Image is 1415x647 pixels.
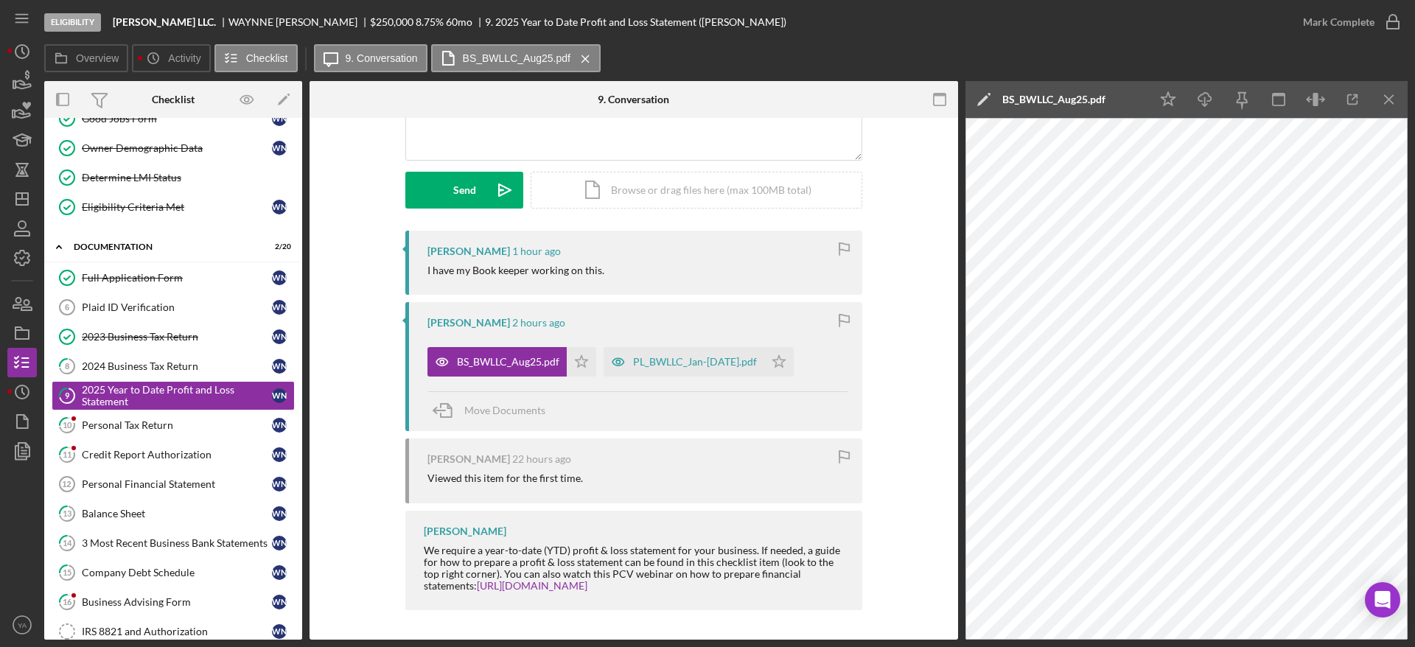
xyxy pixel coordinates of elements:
[272,141,287,155] div: W N
[405,172,523,209] button: Send
[7,610,37,640] button: YA
[265,242,291,251] div: 2 / 20
[604,347,794,377] button: PL_BWLLC_Jan-[DATE].pdf
[272,200,287,214] div: W N
[272,624,287,639] div: W N
[65,303,69,312] tspan: 6
[272,418,287,433] div: W N
[82,537,272,549] div: 3 Most Recent Business Bank Statements
[457,356,559,368] div: BS_BWLLC_Aug25.pdf
[272,329,287,344] div: W N
[65,361,69,371] tspan: 8
[82,360,272,372] div: 2024 Business Tax Return
[427,472,583,484] div: Viewed this item for the first time.
[82,301,272,313] div: Plaid ID Verification
[132,44,210,72] button: Activity
[272,565,287,580] div: W N
[62,480,71,489] tspan: 12
[52,163,295,192] a: Determine LMI Status
[598,94,669,105] div: 9. Conversation
[464,404,545,416] span: Move Documents
[427,453,510,465] div: [PERSON_NAME]
[82,449,272,461] div: Credit Report Authorization
[65,391,70,400] tspan: 9
[52,499,295,528] a: 13Balance SheetWN
[427,392,560,429] button: Move Documents
[63,450,71,459] tspan: 11
[272,536,287,550] div: W N
[82,384,272,408] div: 2025 Year to Date Profit and Loss Statement
[512,317,565,329] time: 2025-09-18 16:33
[272,506,287,521] div: W N
[82,272,272,284] div: Full Application Form
[370,15,413,28] span: $250,000
[272,111,287,126] div: W N
[82,201,272,213] div: Eligibility Criteria Met
[74,242,254,251] div: Documentation
[52,440,295,469] a: 11Credit Report AuthorizationWN
[1303,7,1374,37] div: Mark Complete
[228,16,370,28] div: WAYNNE [PERSON_NAME]
[272,359,287,374] div: W N
[82,142,272,154] div: Owner Demographic Data
[1002,94,1105,105] div: BS_BWLLC_Aug25.pdf
[427,347,596,377] button: BS_BWLLC_Aug25.pdf
[427,245,510,257] div: [PERSON_NAME]
[633,356,757,368] div: PL_BWLLC_Jan-[DATE].pdf
[52,558,295,587] a: 15Company Debt ScheduleWN
[1365,582,1400,618] div: Open Intercom Messenger
[52,410,295,440] a: 10Personal Tax ReturnWN
[453,172,476,209] div: Send
[18,621,27,629] text: YA
[82,172,294,183] div: Determine LMI Status
[63,420,72,430] tspan: 10
[52,587,295,617] a: 16Business Advising FormWN
[272,270,287,285] div: W N
[52,528,295,558] a: 143 Most Recent Business Bank StatementsWN
[427,317,510,329] div: [PERSON_NAME]
[44,13,101,32] div: Eligibility
[512,245,561,257] time: 2025-09-18 17:11
[485,16,786,28] div: 9. 2025 Year to Date Profit and Loss Statement ([PERSON_NAME])
[82,508,272,520] div: Balance Sheet
[272,477,287,492] div: W N
[52,617,295,646] a: IRS 8821 and AuthorizationWN
[52,381,295,410] a: 92025 Year to Date Profit and Loss StatementWN
[431,44,601,72] button: BS_BWLLC_Aug25.pdf
[427,265,604,276] div: I have my Book keeper working on this.
[152,94,195,105] div: Checklist
[246,52,288,64] label: Checklist
[1288,7,1408,37] button: Mark Complete
[214,44,298,72] button: Checklist
[416,16,444,28] div: 8.75 %
[314,44,427,72] button: 9. Conversation
[52,263,295,293] a: Full Application FormWN
[82,419,272,431] div: Personal Tax Return
[424,525,506,537] div: [PERSON_NAME]
[272,388,287,403] div: W N
[63,597,72,606] tspan: 16
[52,293,295,322] a: 6Plaid ID VerificationWN
[82,478,272,490] div: Personal Financial Statement
[168,52,200,64] label: Activity
[512,453,571,465] time: 2025-09-17 20:13
[63,567,71,577] tspan: 15
[52,104,295,133] a: Good Jobs FormWN
[346,52,418,64] label: 9. Conversation
[52,192,295,222] a: Eligibility Criteria MetWN
[82,596,272,608] div: Business Advising Form
[63,508,71,518] tspan: 13
[424,545,848,592] div: We require a year-to-date (YTD) profit & loss statement for your business. If needed, a guide for...
[52,133,295,163] a: Owner Demographic DataWN
[477,579,587,592] a: [URL][DOMAIN_NAME]
[272,447,287,462] div: W N
[82,113,272,125] div: Good Jobs Form
[63,538,72,548] tspan: 14
[76,52,119,64] label: Overview
[52,352,295,381] a: 82024 Business Tax ReturnWN
[446,16,472,28] div: 60 mo
[52,469,295,499] a: 12Personal Financial StatementWN
[272,300,287,315] div: W N
[52,322,295,352] a: 2023 Business Tax ReturnWN
[82,567,272,578] div: Company Debt Schedule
